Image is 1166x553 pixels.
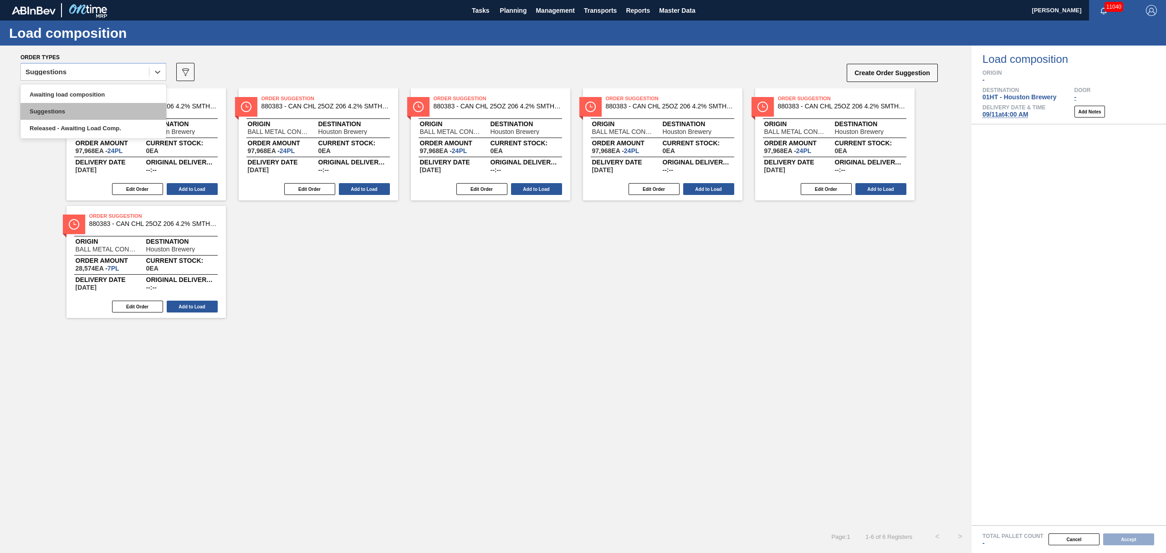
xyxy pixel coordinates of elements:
span: Houston Brewery [491,128,539,135]
span: Delivery Date & Time [982,105,1045,110]
span: - [1074,93,1077,101]
span: BALL METAL CONTAINER GROUP [76,246,137,252]
span: Transports [584,5,617,16]
span: 97,968EA-24PL [248,148,295,154]
span: --:-- [146,284,157,291]
span: Origin [76,239,146,244]
span: Original delivery time [146,159,217,165]
span: statusOrder Suggestion880383 - CAN CHL 25OZ 206 4.2% SMTH 1222 GEN BEEROriginBALL METAL CONTAINER... [583,88,742,200]
span: ,0,EA, [146,265,159,271]
span: Management [536,5,575,16]
div: Released - Awaiting Load Comp. [20,120,166,137]
span: Order amount [592,140,663,146]
span: Houston Brewery [835,128,884,135]
span: 1 - 6 of 6 Registers [864,533,912,540]
span: Delivery Date [764,159,835,165]
span: Order amount [420,140,491,146]
span: Order Suggestion [778,94,905,103]
span: Original delivery time [318,159,389,165]
span: BALL METAL CONTAINER GROUP [420,128,481,135]
button: Add to Load [339,183,390,195]
span: Delivery Date [592,159,663,165]
button: > [949,525,972,548]
span: 97,968EA-24PL [764,148,812,154]
span: Current Stock: [835,140,905,146]
span: Tasks [470,5,491,16]
span: 97,968EA-24PL [420,148,467,154]
img: status [413,102,424,112]
span: statusOrder Suggestion880383 - CAN CHL 25OZ 206 4.2% SMTH 1222 GEN BEEROriginBALL METAL CONTAINER... [66,206,226,318]
span: 09/11 at 4:00 AM [982,111,1028,118]
span: Original delivery time [835,159,905,165]
span: Load composition [982,54,1166,65]
span: Original delivery time [663,159,733,165]
button: Edit Order [629,183,680,195]
span: 880383 - CAN CHL 25OZ 206 4.2% SMTH 1222 GEN BEER [89,220,217,227]
span: Origin [592,121,663,127]
span: Order Suggestion [434,94,561,103]
span: Current Stock: [318,140,389,146]
div: Suggestions [26,69,66,75]
span: 09/11/2025 [76,167,97,173]
span: BALL METAL CONTAINER GROUP [248,128,309,135]
span: 24,PL [624,147,639,154]
span: 09/11/2025 [764,167,785,173]
span: statusOrder Suggestion880383 - CAN CHL 25OZ 206 4.2% SMTH 1222 GEN BEEROriginBALL METAL CONTAINER... [755,88,915,200]
span: Houston Brewery [146,128,195,135]
span: Destination [982,87,1074,93]
button: Notifications [1089,4,1118,17]
span: Origin [982,70,1166,76]
span: ,0,EA, [663,148,675,154]
button: Create Order Suggestion [847,64,938,82]
span: Current Stock: [146,258,217,263]
span: Delivery Date [76,277,146,282]
span: Planning [500,5,527,16]
span: Houston Brewery [318,128,367,135]
span: Order Suggestion [606,94,733,103]
span: Origin [248,121,318,127]
span: 09/11/2025 [592,167,613,173]
span: statusOrder Suggestion880383 - CAN CHL 25OZ 206 4.2% SMTH 1222 GEN BEEROriginBALL METAL CONTAINER... [239,88,398,200]
span: 09/11/2025 [248,167,269,173]
span: Delivery Date [420,159,491,165]
div: Suggestions [20,103,166,120]
span: Order Suggestion [89,211,217,220]
button: Edit Order [284,183,335,195]
span: Order amount [76,140,146,146]
span: 7,PL [107,265,119,272]
span: Houston Brewery [663,128,711,135]
img: Logout [1146,5,1157,16]
span: Destination [835,121,905,127]
span: ,0,EA, [146,148,159,154]
img: status [69,219,79,230]
button: Edit Order [112,301,163,312]
span: 880383 - CAN CHL 25OZ 206 4.2% SMTH 1222 GEN BEER [261,103,389,110]
button: Edit Order [112,183,163,195]
span: 11040 [1105,2,1123,12]
span: Current Stock: [663,140,733,146]
span: 880383 - CAN CHL 25OZ 206 4.2% SMTH 1222 GEN BEER [434,103,561,110]
img: status [757,102,768,112]
span: --:-- [491,167,501,173]
span: 01HT - Houston Brewery [982,93,1057,101]
span: 880383 - CAN CHL 25OZ 206 4.2% SMTH 1222 GEN BEER [778,103,905,110]
span: Master Data [659,5,695,16]
span: Original delivery time [491,159,561,165]
span: Destination [146,239,217,244]
span: Order amount [764,140,835,146]
h1: Load composition [9,28,171,38]
button: Edit Order [801,183,852,195]
img: TNhmsLtSVTkK8tSr43FrP2fwEKptu5GPRR3wAAAABJRU5ErkJggg== [12,6,56,15]
button: Add to Load [167,183,218,195]
span: Origin [764,121,835,127]
span: 09/11/2025 [420,167,441,173]
span: Current Stock: [146,140,217,146]
button: Add to Load [167,301,218,312]
span: 28,574EA-7PL [76,265,119,271]
span: Original delivery time [146,277,217,282]
span: Delivery Date [76,159,146,165]
span: 09/11/2025 [76,284,97,291]
span: ,0,EA, [491,148,503,154]
span: Reports [626,5,650,16]
span: - [982,76,985,83]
